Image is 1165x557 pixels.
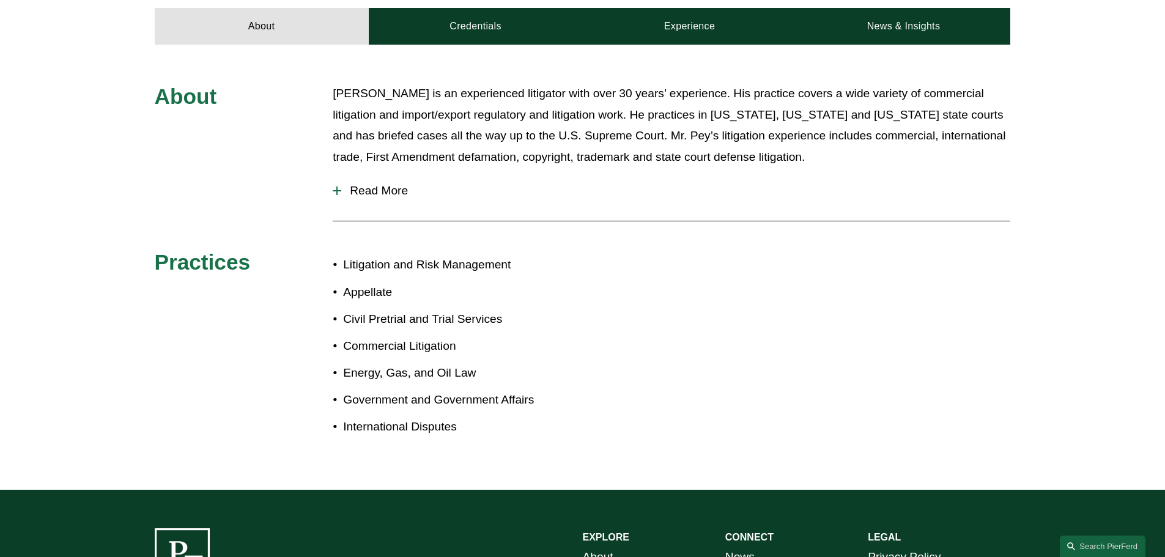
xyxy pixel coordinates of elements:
p: [PERSON_NAME] is an experienced litigator with over 30 years’ experience. His practice covers a w... [333,83,1010,168]
strong: CONNECT [725,532,774,542]
strong: EXPLORE [583,532,629,542]
p: Civil Pretrial and Trial Services [343,309,582,330]
strong: LEGAL [868,532,901,542]
p: International Disputes [343,416,582,438]
p: Appellate [343,282,582,303]
p: Government and Government Affairs [343,389,582,411]
p: Litigation and Risk Management [343,254,582,276]
a: About [155,8,369,45]
a: Search this site [1060,536,1145,557]
p: Commercial Litigation [343,336,582,357]
span: Practices [155,250,251,274]
a: Experience [583,8,797,45]
a: News & Insights [796,8,1010,45]
span: About [155,84,217,108]
a: Credentials [369,8,583,45]
span: Read More [341,184,1010,197]
p: Energy, Gas, and Oil Law [343,363,582,384]
button: Read More [333,175,1010,207]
